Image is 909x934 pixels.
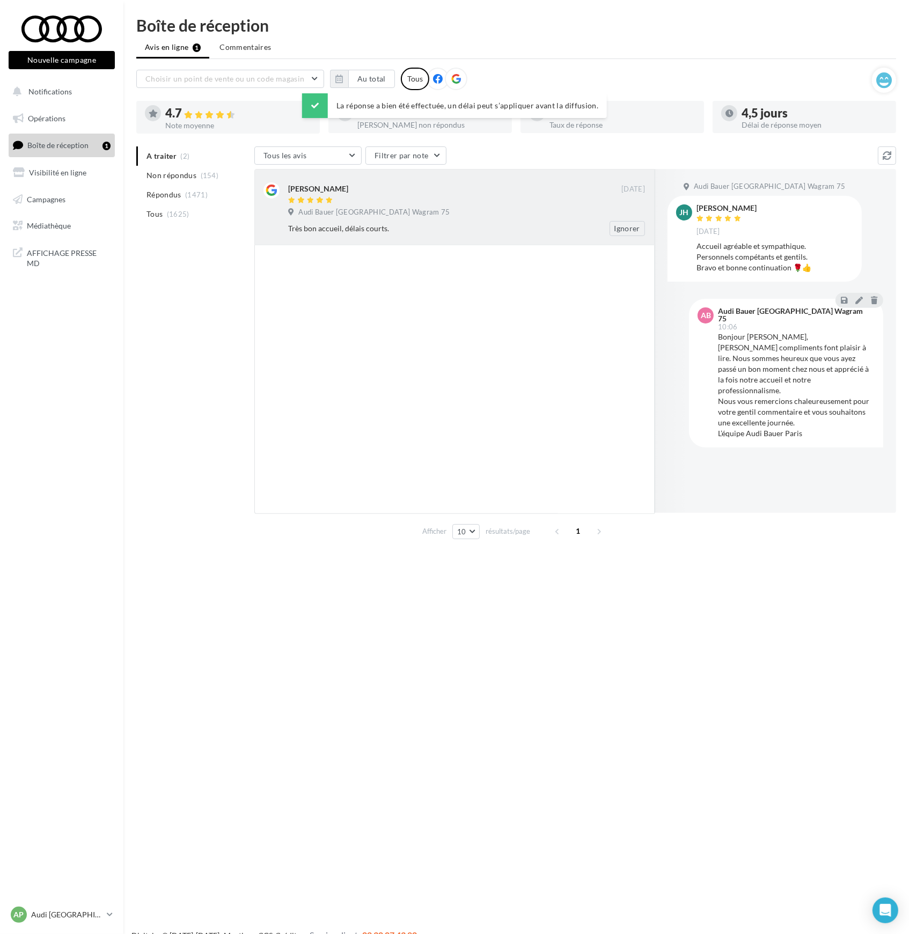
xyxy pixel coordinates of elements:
[102,142,111,150] div: 1
[201,171,219,180] span: (154)
[298,208,450,217] span: Audi Bauer [GEOGRAPHIC_DATA] Wagram 75
[219,42,271,53] span: Commentaires
[401,68,429,90] div: Tous
[6,188,117,211] a: Campagnes
[6,80,113,103] button: Notifications
[6,107,117,130] a: Opérations
[6,134,117,157] a: Boîte de réception1
[263,151,307,160] span: Tous les avis
[680,207,689,218] span: JH
[28,87,72,96] span: Notifications
[14,909,24,920] span: AP
[697,204,757,212] div: [PERSON_NAME]
[610,221,645,236] button: Ignorer
[27,246,111,269] span: AFFICHAGE PRESSE MD
[146,170,196,181] span: Non répondus
[288,223,575,234] div: Très bon accueil, délais courts.
[6,161,117,184] a: Visibilité en ligne
[6,215,117,237] a: Médiathèque
[348,70,395,88] button: Au total
[701,310,711,321] span: AB
[136,70,324,88] button: Choisir un point de vente ou un code magasin
[452,524,480,539] button: 10
[694,182,845,192] span: Audi Bauer [GEOGRAPHIC_DATA] Wagram 75
[31,909,102,920] p: Audi [GEOGRAPHIC_DATA] 17
[29,168,86,177] span: Visibilité en ligne
[145,74,304,83] span: Choisir un point de vente ou un code magasin
[697,227,720,237] span: [DATE]
[27,221,71,230] span: Médiathèque
[9,904,115,925] a: AP Audi [GEOGRAPHIC_DATA] 17
[302,93,607,118] div: La réponse a bien été effectuée, un délai peut s’appliquer avant la diffusion.
[185,190,208,199] span: (1471)
[146,189,181,200] span: Répondus
[486,526,530,536] span: résultats/page
[873,898,898,923] div: Open Intercom Messenger
[28,114,65,123] span: Opérations
[697,241,853,273] div: Accueil agréable et sympathique. Personnels compétants et gentils. Bravo et bonne continuation 🌹👍
[718,307,873,322] div: Audi Bauer [GEOGRAPHIC_DATA] Wagram 75
[165,107,311,120] div: 4.7
[718,323,738,330] span: 10:06
[718,332,875,439] div: Bonjour [PERSON_NAME], [PERSON_NAME] compliments font plaisir à lire. Nous sommes heureux que vou...
[621,185,645,194] span: [DATE]
[165,122,311,129] div: Note moyenne
[365,146,446,165] button: Filtrer par note
[146,209,163,219] span: Tous
[570,523,587,540] span: 1
[27,194,65,203] span: Campagnes
[330,70,395,88] button: Au total
[549,121,695,129] div: Taux de réponse
[254,146,362,165] button: Tous les avis
[167,210,189,218] span: (1625)
[549,107,695,119] div: 91 %
[742,121,888,129] div: Délai de réponse moyen
[136,17,896,33] div: Boîte de réception
[6,241,117,273] a: AFFICHAGE PRESSE MD
[457,527,466,536] span: 10
[288,183,348,194] div: [PERSON_NAME]
[742,107,888,119] div: 4,5 jours
[27,141,89,150] span: Boîte de réception
[422,526,446,536] span: Afficher
[9,51,115,69] button: Nouvelle campagne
